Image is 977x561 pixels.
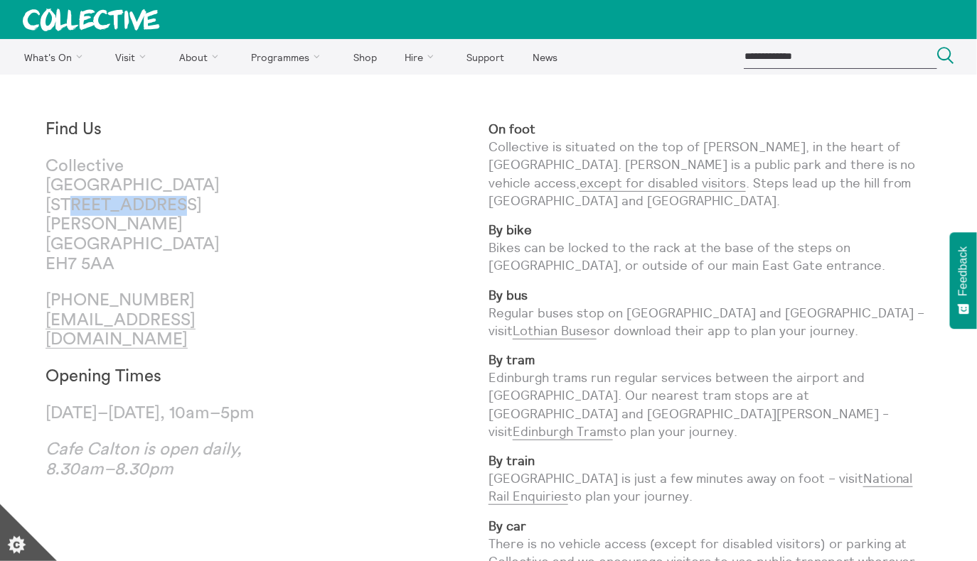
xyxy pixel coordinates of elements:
[513,423,613,440] a: Edinburgh Trams
[513,322,597,339] a: Lothian Buses
[488,120,931,209] p: Collective is situated on the top of [PERSON_NAME], in the heart of [GEOGRAPHIC_DATA]. [PERSON_NA...
[488,121,535,137] strong: On foot
[46,291,267,350] p: [PHONE_NUMBER]
[166,39,236,75] a: About
[46,157,267,275] p: Collective [GEOGRAPHIC_DATA] [STREET_ADDRESS][PERSON_NAME] [GEOGRAPHIC_DATA] EH7 5AA
[46,312,196,349] a: [EMAIL_ADDRESS][DOMAIN_NAME]
[46,404,267,424] p: [DATE]–[DATE], 10am–5pm
[103,39,164,75] a: Visit
[488,287,528,303] strong: By bus
[11,39,100,75] a: What's On
[341,39,389,75] a: Shop
[488,470,913,505] a: National Rail Enquiries
[488,221,931,275] p: Bikes can be locked to the rack at the base of the steps on [GEOGRAPHIC_DATA], or outside of our ...
[393,39,452,75] a: Hire
[46,121,102,138] strong: Find Us
[488,351,931,440] p: Edinburgh trams run regular services between the airport and [GEOGRAPHIC_DATA]. Our nearest tram ...
[488,452,931,506] p: [GEOGRAPHIC_DATA] is just a few minutes away on foot – visit to plan your journey.
[239,39,338,75] a: Programmes
[488,452,535,469] strong: By train
[46,441,242,478] em: Cafe Calton is open daily, 8.30am–8.30pm
[488,222,532,238] strong: By bike
[957,246,970,296] span: Feedback
[488,352,535,368] strong: By tram
[488,286,931,340] p: Regular buses stop on [GEOGRAPHIC_DATA] and [GEOGRAPHIC_DATA] – visit or download their app to pl...
[950,232,977,329] button: Feedback - Show survey
[46,368,161,385] strong: Opening Times
[488,518,526,534] strong: By car
[454,39,517,75] a: Support
[520,39,570,75] a: News
[580,175,746,192] a: except for disabled visitors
